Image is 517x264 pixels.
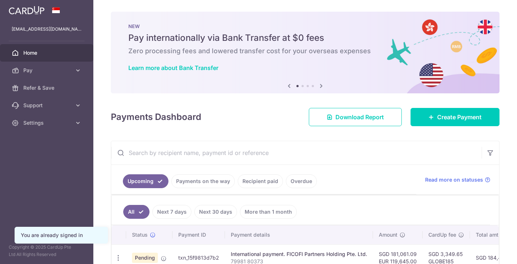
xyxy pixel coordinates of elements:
[9,6,44,15] img: CardUp
[123,174,168,188] a: Upcoming
[286,174,317,188] a: Overdue
[437,113,482,121] span: Create Payment
[470,242,510,260] iframe: Opens a widget where you can find more information
[428,231,456,238] span: CardUp fee
[411,108,499,126] a: Create Payment
[238,174,283,188] a: Recipient paid
[379,231,397,238] span: Amount
[194,205,237,219] a: Next 30 days
[128,64,218,71] a: Learn more about Bank Transfer
[23,84,71,92] span: Refer & Save
[172,225,225,244] th: Payment ID
[335,113,384,121] span: Download Report
[123,205,149,219] a: All
[309,108,402,126] a: Download Report
[425,176,483,183] span: Read more on statuses
[128,23,482,29] p: NEW
[225,225,373,244] th: Payment details
[128,47,482,55] h6: Zero processing fees and lowered transfer cost for your overseas expenses
[23,119,71,127] span: Settings
[23,49,71,57] span: Home
[152,205,191,219] a: Next 7 days
[240,205,297,219] a: More than 1 month
[23,67,71,74] span: Pay
[128,32,482,44] h5: Pay internationally via Bank Transfer at $0 fees
[231,251,367,258] div: International payment. FICOFI Partners Holding Pte. Ltd.
[111,12,499,93] img: Bank transfer banner
[111,141,482,164] input: Search by recipient name, payment id or reference
[12,26,82,33] p: [EMAIL_ADDRESS][DOMAIN_NAME]
[23,102,71,109] span: Support
[132,253,158,263] span: Pending
[425,176,490,183] a: Read more on statuses
[21,232,102,239] div: You are already signed in
[476,231,500,238] span: Total amt.
[132,231,148,238] span: Status
[111,110,201,124] h4: Payments Dashboard
[171,174,235,188] a: Payments on the way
